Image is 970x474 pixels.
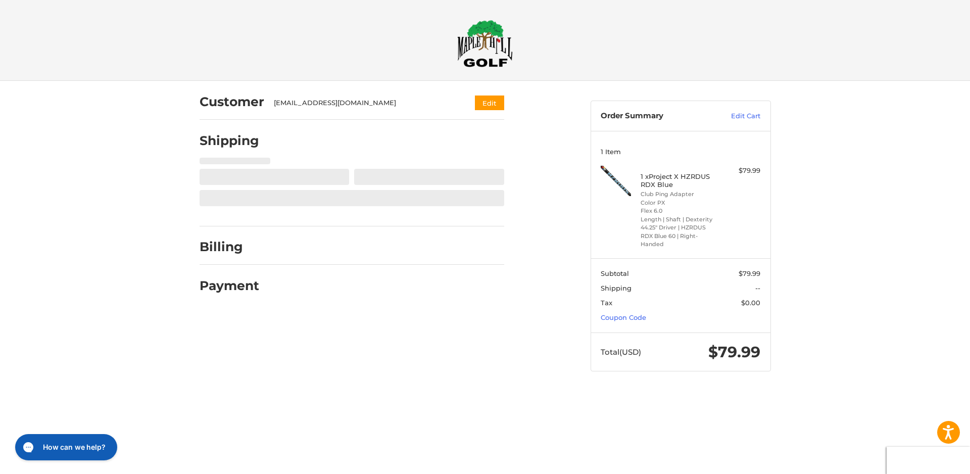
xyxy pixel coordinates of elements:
[601,284,632,292] span: Shipping
[601,299,612,307] span: Tax
[641,207,718,215] li: Flex 6.0
[709,111,760,121] a: Edit Cart
[755,284,760,292] span: --
[457,20,513,67] img: Maple Hill Golf
[10,431,120,464] iframe: Gorgias live chat messenger
[739,269,760,277] span: $79.99
[641,190,718,199] li: Club Ping Adapter
[200,239,259,255] h2: Billing
[601,111,709,121] h3: Order Summary
[200,94,264,110] h2: Customer
[641,199,718,207] li: Color PX
[475,96,504,110] button: Edit
[741,299,760,307] span: $0.00
[887,447,970,474] iframe: Google Customer Reviews
[641,215,718,249] li: Length | Shaft | Dexterity 44.25" Driver | HZRDUS RDX Blue 60 | Right-Handed
[601,313,646,321] a: Coupon Code
[601,148,760,156] h3: 1 Item
[720,166,760,176] div: $79.99
[200,278,259,294] h2: Payment
[641,172,718,189] h4: 1 x Project X HZRDUS RDX Blue
[601,347,641,357] span: Total (USD)
[200,133,259,149] h2: Shipping
[601,269,629,277] span: Subtotal
[274,98,455,108] div: [EMAIL_ADDRESS][DOMAIN_NAME]
[708,343,760,361] span: $79.99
